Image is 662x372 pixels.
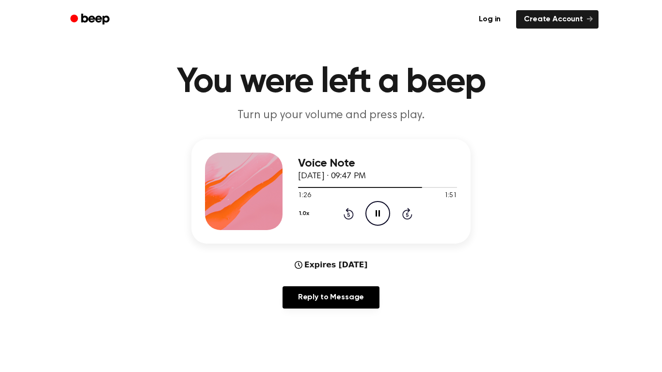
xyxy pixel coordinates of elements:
span: 1:26 [298,191,311,201]
span: [DATE] · 09:47 PM [298,172,366,181]
button: 1.0x [298,205,313,222]
span: 1:51 [444,191,457,201]
a: Create Account [516,10,599,29]
a: Reply to Message [283,286,379,309]
h1: You were left a beep [83,65,579,100]
div: Expires [DATE] [295,259,368,271]
a: Log in [469,8,510,31]
h3: Voice Note [298,157,457,170]
p: Turn up your volume and press play. [145,108,517,124]
a: Beep [63,10,118,29]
